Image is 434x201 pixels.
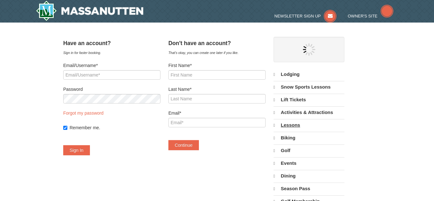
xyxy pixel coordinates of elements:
label: Email/Username* [63,62,160,69]
div: That's okay, you can create one later if you like. [168,50,266,56]
a: Golf [274,144,344,157]
h4: Have an account? [63,40,160,46]
input: Email/Username* [63,70,160,80]
label: First Name* [168,62,266,69]
a: Lessons [274,119,344,131]
label: Password [63,86,160,92]
a: Lodging [274,69,344,80]
label: Email* [168,110,266,116]
a: Snow Sports Lessons [274,81,344,93]
button: Sign In [63,145,90,155]
span: Owner's Site [348,14,378,18]
a: Massanutten Resort [36,1,143,21]
input: First Name [168,70,266,80]
h4: Don't have an account? [168,40,266,46]
a: Dining [274,170,344,182]
label: Last Name* [168,86,266,92]
img: Massanutten Resort Logo [36,1,143,21]
a: Lift Tickets [274,94,344,106]
a: Forgot my password [63,111,104,116]
a: Season Pass [274,183,344,195]
span: Newsletter Sign Up [275,14,321,18]
input: Last Name [168,94,266,104]
div: Sign in for faster booking. [63,50,160,56]
label: Remember me. [70,124,160,131]
a: Owner's Site [348,14,394,18]
a: Activities & Attractions [274,106,344,118]
input: Email* [168,118,266,127]
a: Events [274,157,344,169]
img: wait gif [303,43,315,56]
a: Biking [274,132,344,144]
a: Newsletter Sign Up [275,14,337,18]
button: Continue [168,140,199,150]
